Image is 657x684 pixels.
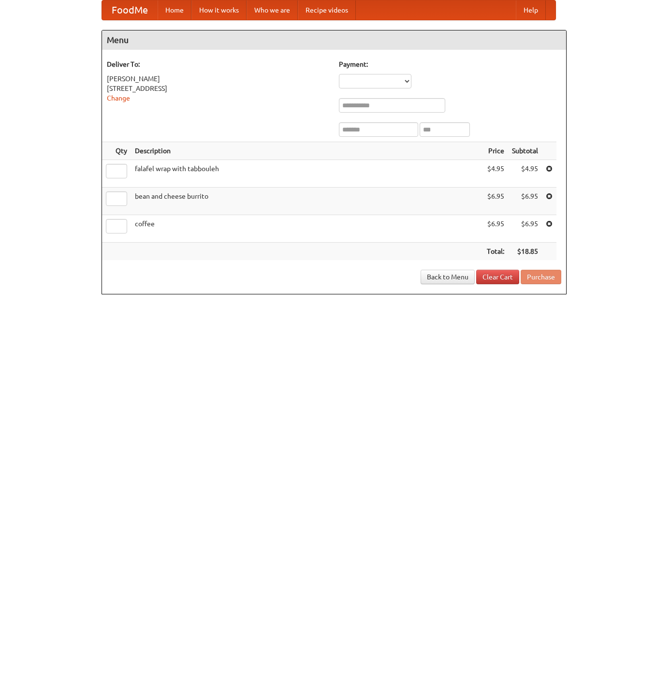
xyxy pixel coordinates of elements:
[521,270,561,284] button: Purchase
[107,59,329,69] h5: Deliver To:
[508,215,542,243] td: $6.95
[298,0,356,20] a: Recipe videos
[483,142,508,160] th: Price
[508,142,542,160] th: Subtotal
[476,270,519,284] a: Clear Cart
[107,84,329,93] div: [STREET_ADDRESS]
[131,188,483,215] td: bean and cheese burrito
[102,30,566,50] h4: Menu
[131,142,483,160] th: Description
[131,215,483,243] td: coffee
[508,160,542,188] td: $4.95
[516,0,546,20] a: Help
[247,0,298,20] a: Who we are
[191,0,247,20] a: How it works
[131,160,483,188] td: falafel wrap with tabbouleh
[508,188,542,215] td: $6.95
[107,74,329,84] div: [PERSON_NAME]
[483,215,508,243] td: $6.95
[102,0,158,20] a: FoodMe
[107,94,130,102] a: Change
[483,160,508,188] td: $4.95
[508,243,542,261] th: $18.85
[102,142,131,160] th: Qty
[158,0,191,20] a: Home
[483,243,508,261] th: Total:
[483,188,508,215] td: $6.95
[421,270,475,284] a: Back to Menu
[339,59,561,69] h5: Payment:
